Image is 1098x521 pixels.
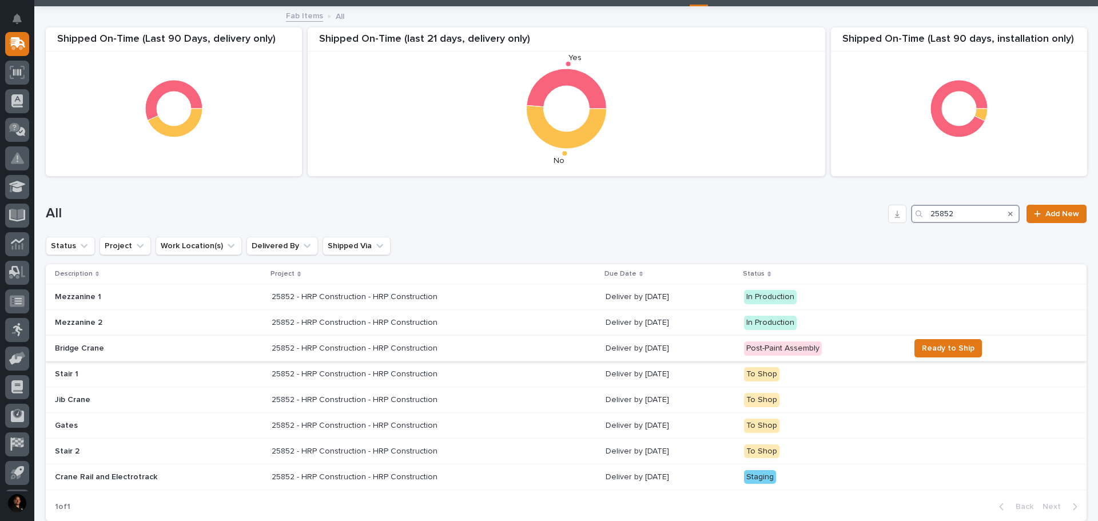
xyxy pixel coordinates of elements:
[272,419,440,431] p: 25852 - HRP Construction - HRP Construction
[46,439,1087,464] tr: Stair 225852 - HRP Construction - HRP Construction25852 - HRP Construction - HRP Construction Del...
[336,9,344,22] p: All
[55,472,255,482] p: Crane Rail and Electrotrack
[246,237,318,255] button: Delivered By
[606,421,735,431] p: Deliver by [DATE]
[606,395,735,405] p: Deliver by [DATE]
[1027,205,1087,223] a: Add New
[156,237,242,255] button: Work Location(s)
[744,290,797,304] div: In Production
[831,33,1087,52] div: Shipped On-Time (Last 90 days, installation only)
[46,413,1087,439] tr: Gates25852 - HRP Construction - HRP Construction25852 - HRP Construction - HRP Construction Deliv...
[606,292,735,302] p: Deliver by [DATE]
[286,9,323,22] a: Fab Items
[46,464,1087,490] tr: Crane Rail and Electrotrack25852 - HRP Construction - HRP Construction25852 - HRP Construction - ...
[743,268,765,280] p: Status
[46,205,884,222] h1: All
[46,310,1087,336] tr: Mezzanine 225852 - HRP Construction - HRP Construction25852 - HRP Construction - HRP Construction...
[323,237,391,255] button: Shipped Via
[46,361,1087,387] tr: Stair 125852 - HRP Construction - HRP Construction25852 - HRP Construction - HRP Construction Del...
[55,268,93,280] p: Description
[272,393,440,405] p: 25852 - HRP Construction - HRP Construction
[55,395,255,405] p: Jib Crane
[272,341,440,353] p: 25852 - HRP Construction - HRP Construction
[55,447,255,456] p: Stair 2
[14,14,29,32] div: Notifications
[272,367,440,379] p: 25852 - HRP Construction - HRP Construction
[5,491,29,515] button: users-avatar
[46,493,79,521] p: 1 of 1
[55,421,255,431] p: Gates
[744,367,779,381] div: To Shop
[606,447,735,456] p: Deliver by [DATE]
[744,341,822,356] div: Post-Paint Assembly
[272,316,440,328] p: 25852 - HRP Construction - HRP Construction
[5,7,29,31] button: Notifications
[1038,502,1087,512] button: Next
[55,344,255,353] p: Bridge Crane
[554,157,564,165] text: No
[272,444,440,456] p: 25852 - HRP Construction - HRP Construction
[922,341,974,355] span: Ready to Ship
[604,268,636,280] p: Due Date
[568,54,582,62] text: Yes
[744,393,779,407] div: To Shop
[911,205,1020,223] input: Search
[272,470,440,482] p: 25852 - HRP Construction - HRP Construction
[308,33,825,52] div: Shipped On-Time (last 21 days, delivery only)
[606,472,735,482] p: Deliver by [DATE]
[55,318,255,328] p: Mezzanine 2
[46,33,302,52] div: Shipped On-Time (Last 90 Days, delivery only)
[744,470,776,484] div: Staging
[272,290,440,302] p: 25852 - HRP Construction - HRP Construction
[46,284,1087,310] tr: Mezzanine 125852 - HRP Construction - HRP Construction25852 - HRP Construction - HRP Construction...
[990,502,1038,512] button: Back
[1045,210,1079,218] span: Add New
[270,268,295,280] p: Project
[606,344,735,353] p: Deliver by [DATE]
[744,316,797,330] div: In Production
[606,369,735,379] p: Deliver by [DATE]
[100,237,151,255] button: Project
[744,419,779,433] div: To Shop
[744,444,779,459] div: To Shop
[46,336,1087,361] tr: Bridge Crane25852 - HRP Construction - HRP Construction25852 - HRP Construction - HRP Constructio...
[46,387,1087,413] tr: Jib Crane25852 - HRP Construction - HRP Construction25852 - HRP Construction - HRP Construction D...
[46,237,95,255] button: Status
[606,318,735,328] p: Deliver by [DATE]
[55,292,255,302] p: Mezzanine 1
[1009,502,1033,512] span: Back
[914,339,982,357] button: Ready to Ship
[55,369,255,379] p: Stair 1
[1043,502,1068,512] span: Next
